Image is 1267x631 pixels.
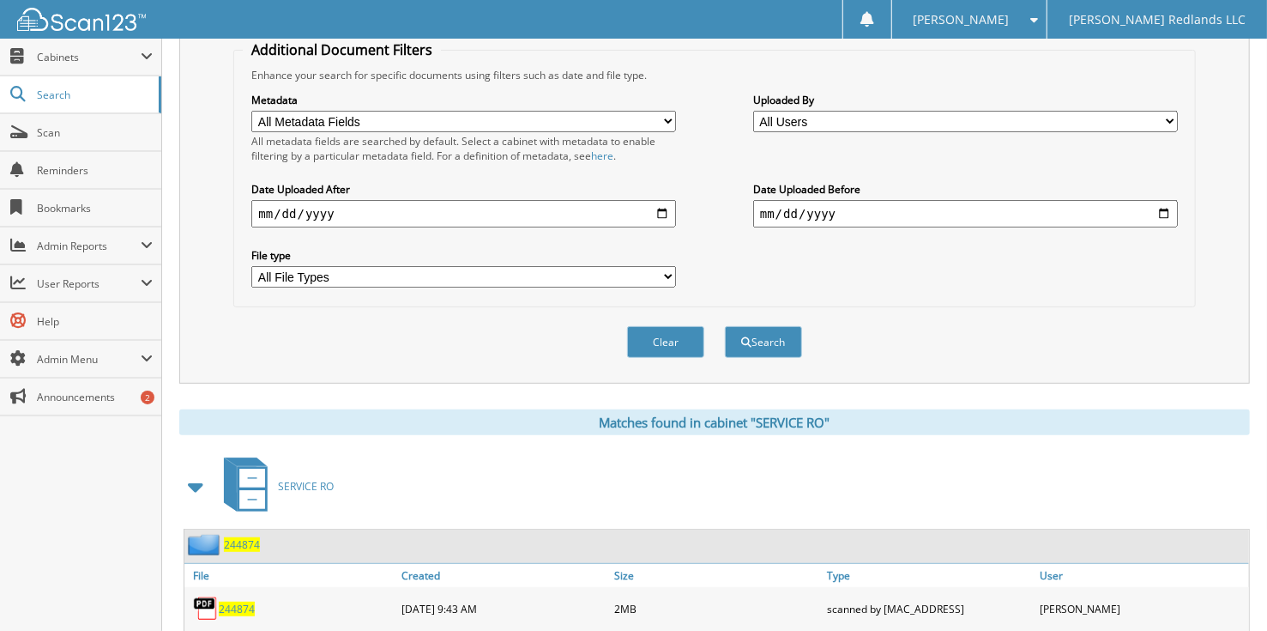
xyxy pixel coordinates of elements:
[37,50,141,64] span: Cabinets
[37,163,153,178] span: Reminders
[610,564,823,587] a: Size
[627,326,704,358] button: Clear
[591,149,613,163] a: here
[193,596,219,622] img: PDF.png
[37,239,141,253] span: Admin Reports
[37,352,141,367] span: Admin Menu
[278,479,334,494] span: SERVICE RO
[37,201,153,215] span: Bookmarks
[1036,592,1249,626] div: [PERSON_NAME]
[179,410,1250,435] div: Matches found in cabinet "SERVICE RO"
[188,534,224,555] img: folder2.png
[725,326,802,358] button: Search
[243,68,1186,82] div: Enhance your search for specific documents using filters such as date and file type.
[37,390,153,404] span: Announcements
[219,602,255,616] a: 244874
[214,452,334,520] a: SERVICE RO
[251,200,676,228] input: start
[753,93,1178,107] label: Uploaded By
[753,200,1178,228] input: end
[914,15,1010,25] span: [PERSON_NAME]
[184,564,397,587] a: File
[37,88,150,102] span: Search
[251,93,676,107] label: Metadata
[610,592,823,626] div: 2MB
[397,564,610,587] a: Created
[243,40,441,59] legend: Additional Document Filters
[1036,564,1249,587] a: User
[141,391,154,404] div: 2
[251,182,676,197] label: Date Uploaded After
[37,125,153,140] span: Scan
[753,182,1178,197] label: Date Uploaded Before
[397,592,610,626] div: [DATE] 9:43 AM
[17,8,146,31] img: scan123-logo-white.svg
[37,276,141,291] span: User Reports
[251,134,676,163] div: All metadata fields are searched by default. Select a cabinet with metadata to enable filtering b...
[224,537,260,552] a: 244874
[824,592,1036,626] div: scanned by [MAC_ADDRESS]
[37,314,153,329] span: Help
[824,564,1036,587] a: Type
[1069,15,1246,25] span: [PERSON_NAME] Redlands LLC
[251,248,676,263] label: File type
